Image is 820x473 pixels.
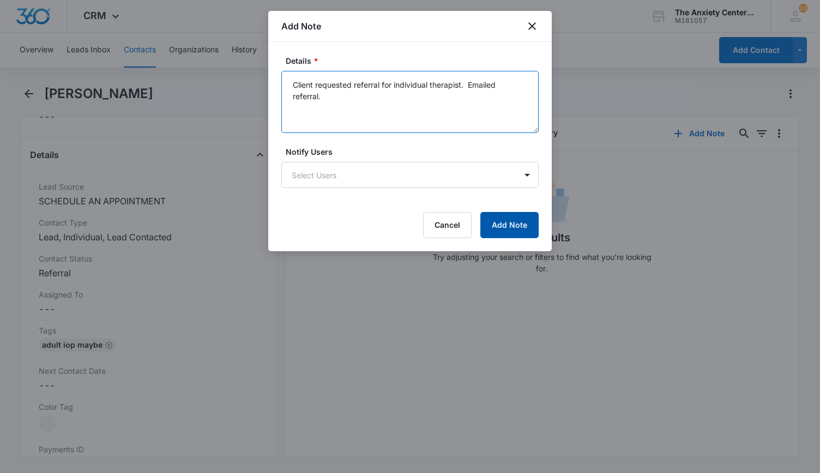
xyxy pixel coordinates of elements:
button: Add Note [480,212,539,238]
button: Cancel [423,212,472,238]
label: Notify Users [286,146,543,157]
textarea: Client requested referral for individual therapist. Emailed referral. [281,71,539,133]
h1: Add Note [281,20,321,33]
button: close [526,20,539,33]
label: Details [286,55,543,66]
